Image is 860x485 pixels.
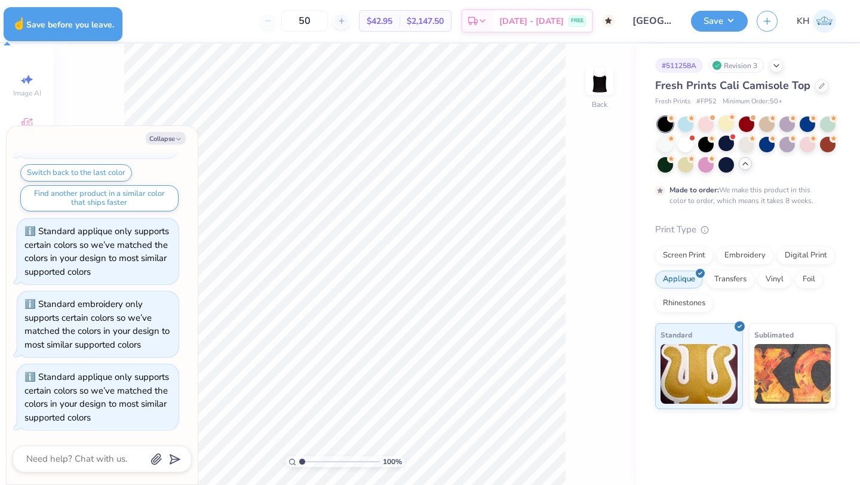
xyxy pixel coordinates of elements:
div: Rhinestones [655,294,713,312]
img: Back [588,69,612,93]
div: Transfers [707,271,754,288]
span: [DATE] - [DATE] [499,15,564,27]
span: $2,147.50 [407,15,444,27]
img: Sublimated [754,344,831,404]
div: Digital Print [777,247,835,265]
div: # 511258A [655,58,703,73]
div: Print Type [655,223,836,237]
span: Minimum Order: 50 + [723,97,782,107]
button: Collapse [146,132,186,145]
span: Sublimated [754,329,794,341]
div: Back [592,99,607,110]
span: FREE [571,17,583,25]
span: Image AI [13,88,41,98]
strong: Made to order: [669,185,719,195]
div: Revision 3 [709,58,764,73]
span: Fresh Prints Cali Camisole Top [655,78,810,93]
img: Standard [661,344,738,404]
span: $42.95 [367,15,392,27]
input: Untitled Design [623,9,682,33]
button: Save [691,11,748,32]
div: Standard embroidery only supports certain colors so we’ve matched the colors in your design to mo... [24,298,170,351]
div: Applique [655,271,703,288]
div: We make this product in this color to order, which means it takes 8 weeks. [669,185,816,206]
button: Find another product in a similar color that ships faster [20,185,179,211]
div: That color is made to order so it takes longer to ship. You can expect delivery by [DATE]. [24,113,168,152]
div: Embroidery [717,247,773,265]
span: KH [797,14,810,28]
span: 100 % [383,456,402,467]
div: Screen Print [655,247,713,265]
a: KH [797,10,836,33]
img: Kayley Harris [813,10,836,33]
button: Switch back to the last color [20,164,132,182]
span: Fresh Prints [655,97,690,107]
div: Foil [795,271,823,288]
div: Standard applique only supports certain colors so we’ve matched the colors in your design to most... [24,371,169,423]
input: – – [281,10,328,32]
div: Standard applique only supports certain colors so we’ve matched the colors in your design to most... [24,225,169,278]
span: Standard [661,329,692,341]
span: # FP52 [696,97,717,107]
div: Vinyl [758,271,791,288]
